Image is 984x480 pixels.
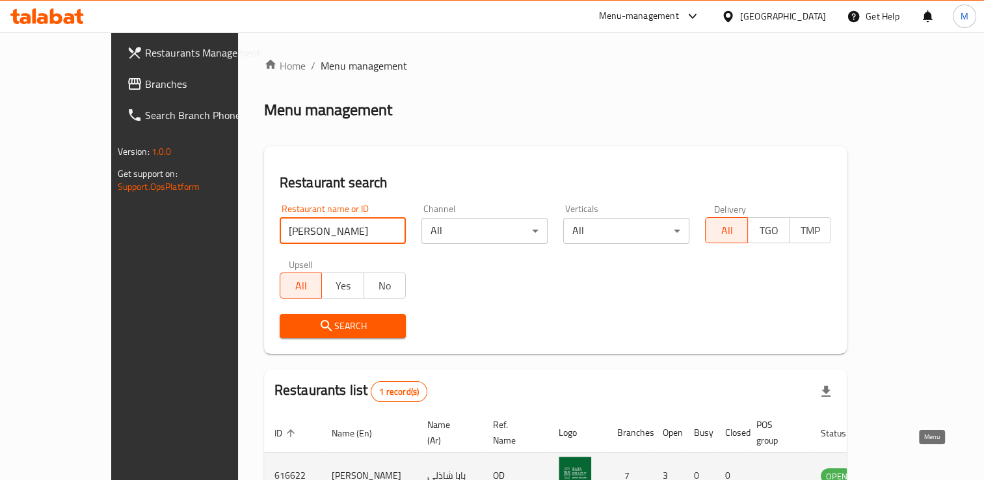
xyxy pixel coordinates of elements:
div: Total records count [371,381,427,402]
span: 1.0.0 [152,143,172,160]
span: Menu management [321,58,407,73]
span: M [961,9,968,23]
span: All [286,276,317,295]
span: Branches [145,76,265,92]
a: Support.OpsPlatform [118,178,200,195]
a: Search Branch Phone [116,100,276,131]
button: Search [280,314,406,338]
button: Yes [321,273,364,299]
span: Yes [327,276,358,295]
span: ID [274,425,299,441]
label: Upsell [289,260,313,269]
button: All [280,273,322,299]
span: TGO [753,221,784,240]
span: Status [821,425,863,441]
button: TGO [747,217,790,243]
span: Search [290,318,395,334]
div: Menu-management [599,8,679,24]
input: Search for restaurant name or ID.. [280,218,406,244]
span: POS group [756,417,795,448]
li: / [311,58,315,73]
div: Export file [810,376,842,407]
div: All [421,218,548,244]
span: Get support on: [118,165,178,182]
button: No [364,273,406,299]
span: All [711,221,742,240]
h2: Menu management [264,100,392,120]
th: Busy [684,413,715,453]
span: 1 record(s) [371,386,427,398]
a: Branches [116,68,276,100]
span: Search Branch Phone [145,107,265,123]
span: No [369,276,401,295]
span: Restaurants Management [145,45,265,60]
th: Open [652,413,684,453]
span: Version: [118,143,150,160]
th: Closed [715,413,746,453]
th: Logo [548,413,607,453]
h2: Restaurants list [274,380,427,402]
span: Name (En) [332,425,389,441]
span: Ref. Name [493,417,533,448]
button: TMP [789,217,831,243]
h2: Restaurant search [280,173,832,193]
th: Branches [607,413,652,453]
span: TMP [795,221,826,240]
a: Restaurants Management [116,37,276,68]
div: All [563,218,689,244]
a: Home [264,58,306,73]
label: Delivery [714,204,747,213]
nav: breadcrumb [264,58,847,73]
div: [GEOGRAPHIC_DATA] [740,9,826,23]
button: All [705,217,747,243]
span: Name (Ar) [427,417,467,448]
